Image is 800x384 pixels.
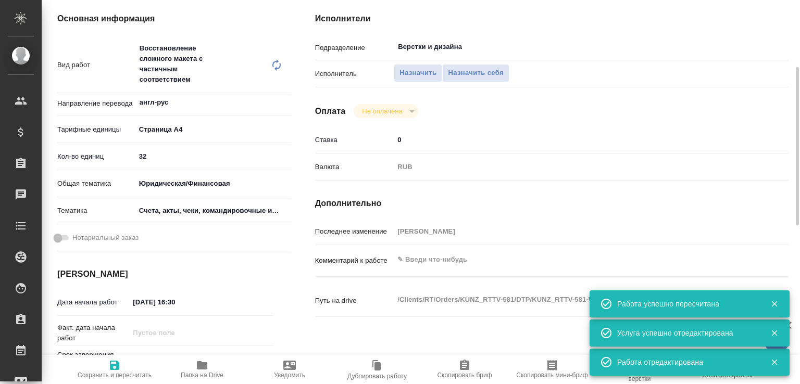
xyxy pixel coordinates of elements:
[57,268,273,280] h4: [PERSON_NAME]
[135,149,292,164] input: ✎ Введи что-нибудь
[421,355,508,384] button: Скопировать бриф
[394,224,749,239] input: Пустое поле
[315,197,789,210] h4: Дополнительно
[399,67,436,79] span: Назначить
[394,158,749,176] div: RUB
[57,178,135,189] p: Общая тематика
[359,107,405,116] button: Не оплачена
[57,151,135,162] p: Кол-во единиц
[743,46,745,48] button: Open
[57,323,129,343] p: Факт. дата начала работ
[71,355,158,384] button: Сохранить и пересчитать
[158,355,246,384] button: Папка на Drive
[72,233,139,243] span: Нотариальный заказ
[57,297,129,308] p: Дата начала работ
[394,64,442,82] button: Назначить
[315,296,394,306] p: Путь на drive
[129,295,220,310] input: ✎ Введи что-нибудь
[347,373,407,380] span: Дублировать работу
[617,328,755,338] div: Услуга успешно отредактирована
[135,202,292,220] div: Счета, акты, чеки, командировочные и таможенные документы
[57,98,135,109] p: Направление перевода
[315,162,394,172] p: Валюта
[57,12,273,25] h4: Основная информация
[315,105,346,118] h4: Оплата
[57,350,129,370] p: Срок завершения работ
[315,43,394,53] p: Подразделение
[442,64,509,82] button: Назначить себя
[57,124,135,135] p: Тарифные единицы
[448,67,503,79] span: Назначить себя
[57,206,135,216] p: Тематика
[315,255,394,266] p: Комментарий к работе
[333,355,421,384] button: Дублировать работу
[394,291,749,309] textarea: /Clients/RT/Orders/KUNZ_RTTV-581/DTP/KUNZ_RTTV-581-WK-016
[129,352,220,367] input: ✎ Введи что-нибудь
[315,226,394,237] p: Последнее изменение
[246,355,333,384] button: Уведомить
[516,372,587,379] span: Скопировать мини-бриф
[437,372,492,379] span: Скопировать бриф
[764,328,785,338] button: Закрыть
[285,101,287,104] button: Open
[135,121,292,138] div: Страница А4
[394,132,749,147] input: ✎ Введи что-нибудь
[129,325,220,340] input: Пустое поле
[617,299,755,309] div: Работа успешно пересчитана
[764,299,785,309] button: Закрыть
[57,60,135,70] p: Вид работ
[315,69,394,79] p: Исполнитель
[508,355,596,384] button: Скопировать мини-бриф
[274,372,305,379] span: Уведомить
[78,372,152,379] span: Сохранить и пересчитать
[181,372,223,379] span: Папка на Drive
[135,175,292,193] div: Юридическая/Финансовая
[617,357,755,367] div: Работа отредактирована
[764,357,785,367] button: Закрыть
[315,135,394,145] p: Ставка
[354,104,418,118] div: Не оплачена
[315,12,789,25] h4: Исполнители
